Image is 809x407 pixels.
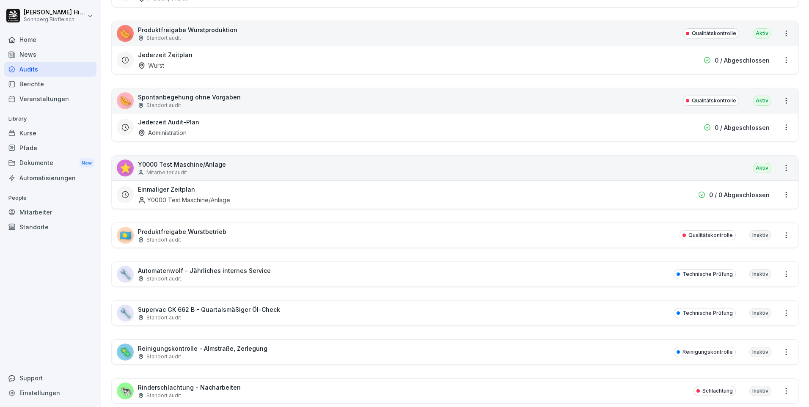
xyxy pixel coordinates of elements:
a: Berichte [4,77,96,91]
a: DokumenteNew [4,155,96,171]
p: Technische Prüfung [682,309,733,317]
div: 🦠 [117,344,134,360]
p: 0 / Abgeschlossen [715,123,770,132]
div: Aktiv [753,96,771,106]
p: Standort audit [146,275,181,283]
a: Veranstaltungen [4,91,96,106]
h3: Jederzeit Audit-Plan [138,118,199,126]
p: Standort audit [146,236,181,244]
div: Aktiv [753,28,771,38]
p: Qualitätskontrolle [692,30,736,37]
div: ⭐ [117,159,134,176]
p: [PERSON_NAME] Hinterreither [24,9,85,16]
div: Inaktiv [749,269,771,279]
div: Inaktiv [749,386,771,396]
p: People [4,191,96,205]
p: 0 / 0 Abgeschlossen [709,190,770,199]
p: Technische Prüfung [682,270,733,278]
p: Rinderschlachtung - Nacharbeiten [138,383,241,392]
h3: Einmaliger Zeitplan [138,185,195,194]
div: New [80,158,94,168]
div: Inaktiv [749,230,771,240]
div: Inaktiv [749,347,771,357]
p: Standort audit [146,314,181,322]
div: Wurst [138,61,164,70]
p: Standort audit [146,353,181,360]
p: Standort audit [146,392,181,399]
p: Produktfreigabe Wurstbetrieb [138,227,226,236]
div: 🔧 [117,266,134,283]
p: Qualitätskontrolle [692,97,736,104]
p: Sonnberg Biofleisch [24,16,85,22]
div: 🔧 [117,305,134,322]
div: Administration [138,128,187,137]
p: Reinigungskontrolle [682,348,733,356]
div: Y0000 Test Maschine/Anlage [138,195,230,204]
div: 🌭 [117,25,134,42]
a: News [4,47,96,62]
a: Mitarbeiter [4,205,96,220]
p: Y0000 Test Maschine/Anlage [138,160,226,169]
a: Einstellungen [4,385,96,400]
p: Qualitätskontrolle [688,231,733,239]
p: Standort audit [146,102,181,109]
p: Schlachtung [702,387,733,395]
p: Supervac GK 662 B - Quartalsmäßiger Öl-Check [138,305,280,314]
p: 0 / Abgeschlossen [715,56,770,65]
div: Dokumente [4,155,96,171]
div: Inaktiv [749,308,771,318]
a: Kurse [4,126,96,140]
div: 🐄 [117,382,134,399]
p: Standort audit [146,34,181,42]
h3: Jederzeit Zeitplan [138,50,193,59]
a: Pfade [4,140,96,155]
div: Aktiv [753,163,771,173]
p: Mitarbeiter audit [146,169,187,176]
a: Standorte [4,220,96,234]
a: Home [4,32,96,47]
div: Support [4,371,96,385]
p: Automatenwolf - Jährliches internes Service [138,266,271,275]
p: Reinigungskontrolle - Almstraße, Zerlegung [138,344,267,353]
div: 🌭 [117,92,134,109]
div: 🇵🇼 [117,227,134,244]
p: Library [4,112,96,126]
a: Audits [4,62,96,77]
p: Spontanbegehung ohne Vorgaben [138,93,241,102]
a: Automatisierungen [4,170,96,185]
p: Produktfreigabe Wurstproduktion [138,25,237,34]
